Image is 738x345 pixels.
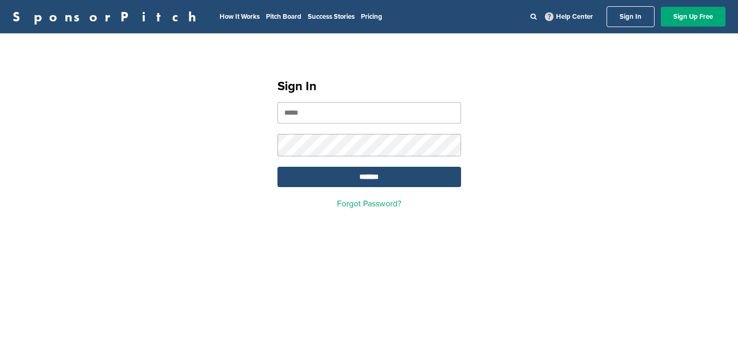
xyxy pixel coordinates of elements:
a: Pricing [361,13,382,21]
a: Success Stories [308,13,355,21]
a: How It Works [220,13,260,21]
h1: Sign In [277,77,461,96]
a: Sign In [607,6,655,27]
a: Sign Up Free [661,7,725,27]
a: Pitch Board [266,13,301,21]
a: Help Center [543,10,595,23]
a: SponsorPitch [13,10,203,23]
a: Forgot Password? [337,199,401,209]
